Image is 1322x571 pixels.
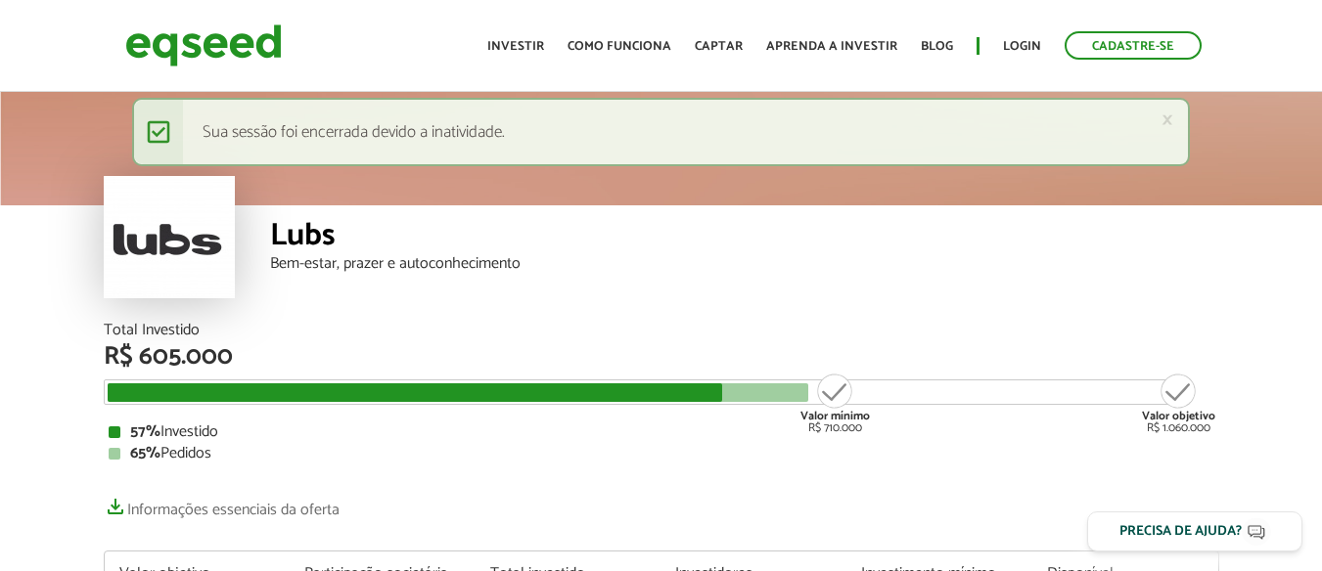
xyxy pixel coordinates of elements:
a: Como funciona [568,40,671,53]
a: Investir [487,40,544,53]
strong: 57% [130,418,160,445]
a: Captar [695,40,743,53]
div: Total Investido [104,323,1219,338]
a: Login [1003,40,1041,53]
div: Lubs [270,220,1219,256]
a: Cadastre-se [1065,31,1202,60]
div: Sua sessão foi encerrada devido a inatividade. [132,98,1190,166]
div: Pedidos [109,446,1214,461]
img: EqSeed [125,20,282,71]
strong: 65% [130,440,160,466]
a: Aprenda a investir [766,40,897,53]
strong: Valor objetivo [1142,407,1215,425]
div: R$ 1.060.000 [1142,372,1215,434]
strong: Valor mínimo [800,407,870,425]
a: Informações essenciais da oferta [104,491,340,518]
div: R$ 605.000 [104,344,1219,370]
div: Investido [109,424,1214,440]
a: × [1162,110,1173,130]
a: Blog [921,40,953,53]
div: R$ 710.000 [798,372,872,434]
div: Bem-estar, prazer e autoconhecimento [270,256,1219,272]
